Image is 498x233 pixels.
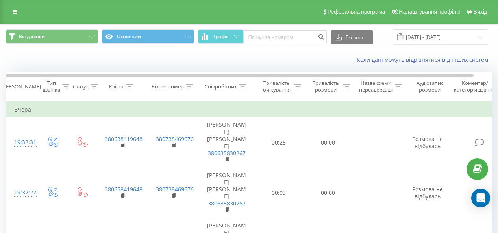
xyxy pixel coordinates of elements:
[199,117,254,168] td: [PERSON_NAME] [PERSON_NAME]
[412,185,443,200] span: Розмова не відбулась
[471,189,490,207] div: Open Intercom Messenger
[357,56,492,63] a: Коли дані можуть відрізнятися вiд інших систем
[243,30,327,44] input: Пошук за номером
[412,135,443,150] span: Розмова не відбулась
[205,83,237,90] div: Співробітник
[109,83,124,90] div: Клієнт
[198,29,243,44] button: Графік
[14,185,30,200] div: 19:32:22
[304,168,353,218] td: 00:00
[474,9,487,15] span: Вихід
[213,34,229,39] span: Графік
[1,83,41,90] div: [PERSON_NAME]
[43,80,60,93] div: Тип дзвінка
[261,80,292,93] div: Тривалість очікування
[199,168,254,218] td: [PERSON_NAME] [PERSON_NAME]
[399,9,460,15] span: Налаштування профілю
[102,29,194,44] button: Основний
[73,83,89,90] div: Статус
[105,185,143,193] a: 380658419648
[359,80,393,93] div: Назва схеми переадресації
[208,149,246,157] a: 380635830267
[156,135,194,143] a: 380738469676
[6,29,98,44] button: Всі дзвінки
[304,117,353,168] td: 00:00
[254,117,304,168] td: 00:25
[331,30,373,44] button: Експорт
[105,135,143,143] a: 380638419648
[208,200,246,207] a: 380635830267
[411,80,449,93] div: Аудіозапис розмови
[14,135,30,150] div: 19:32:31
[310,80,341,93] div: Тривалість розмови
[452,80,498,93] div: Коментар/категорія дзвінка
[152,83,184,90] div: Бізнес номер
[328,9,385,15] span: Реферальна програма
[19,33,45,40] span: Всі дзвінки
[156,185,194,193] a: 380738469676
[254,168,304,218] td: 00:03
